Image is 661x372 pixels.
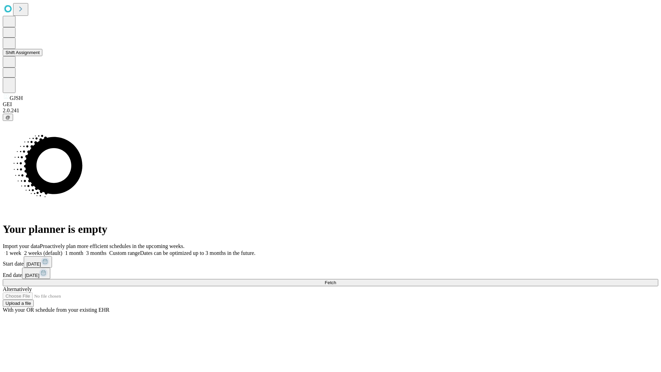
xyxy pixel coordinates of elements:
[40,243,185,249] span: Proactively plan more efficient schedules in the upcoming weeks.
[24,256,52,268] button: [DATE]
[3,107,658,114] div: 2.0.241
[3,49,42,56] button: Shift Assignment
[109,250,140,256] span: Custom range
[24,250,62,256] span: 2 weeks (default)
[3,268,658,279] div: End date
[3,223,658,236] h1: Your planner is empty
[3,307,109,313] span: With your OR schedule from your existing EHR
[3,243,40,249] span: Import your data
[25,273,39,278] span: [DATE]
[6,115,10,120] span: @
[22,268,50,279] button: [DATE]
[27,261,41,267] span: [DATE]
[6,250,21,256] span: 1 week
[3,300,34,307] button: Upload a file
[3,114,13,121] button: @
[3,101,658,107] div: GEI
[325,280,336,285] span: Fetch
[65,250,83,256] span: 1 month
[10,95,23,101] span: GJSH
[86,250,106,256] span: 3 months
[3,286,32,292] span: Alternatively
[3,256,658,268] div: Start date
[3,279,658,286] button: Fetch
[140,250,255,256] span: Dates can be optimized up to 3 months in the future.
